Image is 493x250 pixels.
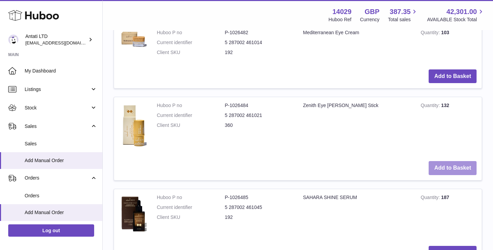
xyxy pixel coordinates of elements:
[119,102,147,149] img: Zenith Eye De-Puffer Stick
[225,214,293,221] dd: 192
[360,16,380,23] div: Currency
[25,141,97,147] span: Sales
[416,189,482,241] td: 187
[329,16,352,23] div: Huboo Ref
[416,24,482,64] td: 103
[388,7,418,23] a: 387.35 Total sales
[225,204,293,211] dd: 5 287002 461045
[446,7,477,16] span: 42,301.00
[225,29,293,36] dd: P-1026482
[157,112,225,119] dt: Current identifier
[25,193,97,199] span: Orders
[25,105,90,111] span: Stock
[25,40,101,45] span: [EMAIL_ADDRESS][DOMAIN_NAME]
[388,16,418,23] span: Total sales
[390,7,410,16] span: 387.35
[25,33,87,46] div: Antati LTD
[429,69,477,83] button: Add to Basket
[119,29,147,49] img: Mediterranean Eye Cream
[157,39,225,46] dt: Current identifier
[225,102,293,109] dd: P-1026484
[25,209,97,216] span: Add Manual Order
[25,123,90,130] span: Sales
[25,86,90,93] span: Listings
[429,161,477,175] button: Add to Basket
[25,68,97,74] span: My Dashboard
[225,112,293,119] dd: 5 287002 461021
[421,30,441,37] strong: Quantity
[8,224,94,237] a: Log out
[225,194,293,201] dd: P-1026485
[25,175,90,181] span: Orders
[225,122,293,129] dd: 360
[157,214,225,221] dt: Client SKU
[332,7,352,16] strong: 14029
[225,39,293,46] dd: 5 287002 461014
[427,7,485,23] a: 42,301.00 AVAILABLE Stock Total
[225,49,293,56] dd: 192
[421,103,441,110] strong: Quantity
[8,35,18,45] img: toufic@antatiskin.com
[416,97,482,156] td: 132
[365,7,379,16] strong: GBP
[298,97,416,156] td: Zenith Eye [PERSON_NAME] Stick
[427,16,485,23] span: AVAILABLE Stock Total
[157,29,225,36] dt: Huboo P no
[298,189,416,241] td: SAHARA SHINE SERUM
[157,122,225,129] dt: Client SKU
[157,102,225,109] dt: Huboo P no
[421,195,441,202] strong: Quantity
[157,204,225,211] dt: Current identifier
[25,157,97,164] span: Add Manual Order
[157,49,225,56] dt: Client SKU
[119,194,147,234] img: SAHARA SHINE SERUM
[157,194,225,201] dt: Huboo P no
[298,24,416,64] td: Mediterranean Eye Cream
